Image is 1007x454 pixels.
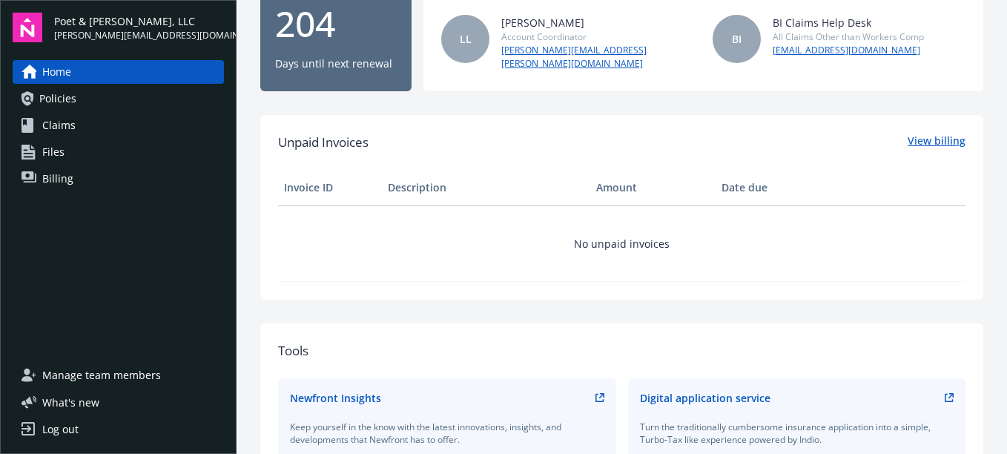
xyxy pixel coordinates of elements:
th: Description [382,170,590,205]
span: Home [42,60,71,84]
span: LL [460,31,472,47]
div: BI Claims Help Desk [773,15,924,30]
span: Billing [42,167,73,191]
a: Home [13,60,224,84]
span: Policies [39,87,76,111]
div: Account Coordinator [501,30,694,43]
a: View billing [908,133,965,152]
th: Date due [716,170,819,205]
th: Amount [590,170,716,205]
a: [EMAIL_ADDRESS][DOMAIN_NAME] [773,44,924,57]
div: 204 [275,6,397,42]
div: All Claims Other than Workers Comp [773,30,924,43]
span: Unpaid Invoices [278,133,369,152]
div: Days until next renewal [275,56,392,71]
img: navigator-logo.svg [13,13,42,42]
span: [PERSON_NAME][EMAIL_ADDRESS][DOMAIN_NAME] [54,29,224,42]
span: BI [732,31,742,47]
div: [PERSON_NAME] [501,15,694,30]
a: [PERSON_NAME][EMAIL_ADDRESS][PERSON_NAME][DOMAIN_NAME] [501,44,694,70]
a: Claims [13,113,224,137]
button: Poet & [PERSON_NAME], LLC[PERSON_NAME][EMAIL_ADDRESS][DOMAIN_NAME] [54,13,224,42]
span: Poet & [PERSON_NAME], LLC [54,13,224,29]
a: Files [13,140,224,164]
span: Files [42,140,65,164]
a: Billing [13,167,224,191]
th: Invoice ID [278,170,382,205]
a: Policies [13,87,224,111]
td: No unpaid invoices [278,205,965,281]
span: Claims [42,113,76,137]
